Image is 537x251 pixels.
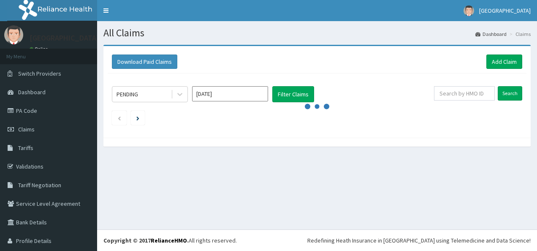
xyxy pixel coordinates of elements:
p: [GEOGRAPHIC_DATA] [30,34,99,42]
img: User Image [464,5,474,16]
div: PENDING [117,90,138,98]
span: [GEOGRAPHIC_DATA] [479,7,531,14]
span: Claims [18,125,35,133]
h1: All Claims [103,27,531,38]
a: Dashboard [475,30,507,38]
button: Download Paid Claims [112,55,177,69]
input: Search [498,86,522,101]
button: Filter Claims [272,86,314,102]
strong: Copyright © 2017 . [103,237,189,244]
svg: audio-loading [304,94,330,119]
input: Select Month and Year [192,86,268,101]
footer: All rights reserved. [97,229,537,251]
a: Online [30,46,50,52]
span: Tariffs [18,144,33,152]
a: Previous page [117,114,121,122]
span: Tariff Negotiation [18,181,61,189]
li: Claims [507,30,531,38]
span: Switch Providers [18,70,61,77]
a: Add Claim [486,55,522,69]
span: Dashboard [18,88,46,96]
img: User Image [4,25,23,44]
input: Search by HMO ID [434,86,495,101]
a: Next page [136,114,139,122]
a: RelianceHMO [151,237,187,244]
div: Redefining Heath Insurance in [GEOGRAPHIC_DATA] using Telemedicine and Data Science! [307,236,531,245]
